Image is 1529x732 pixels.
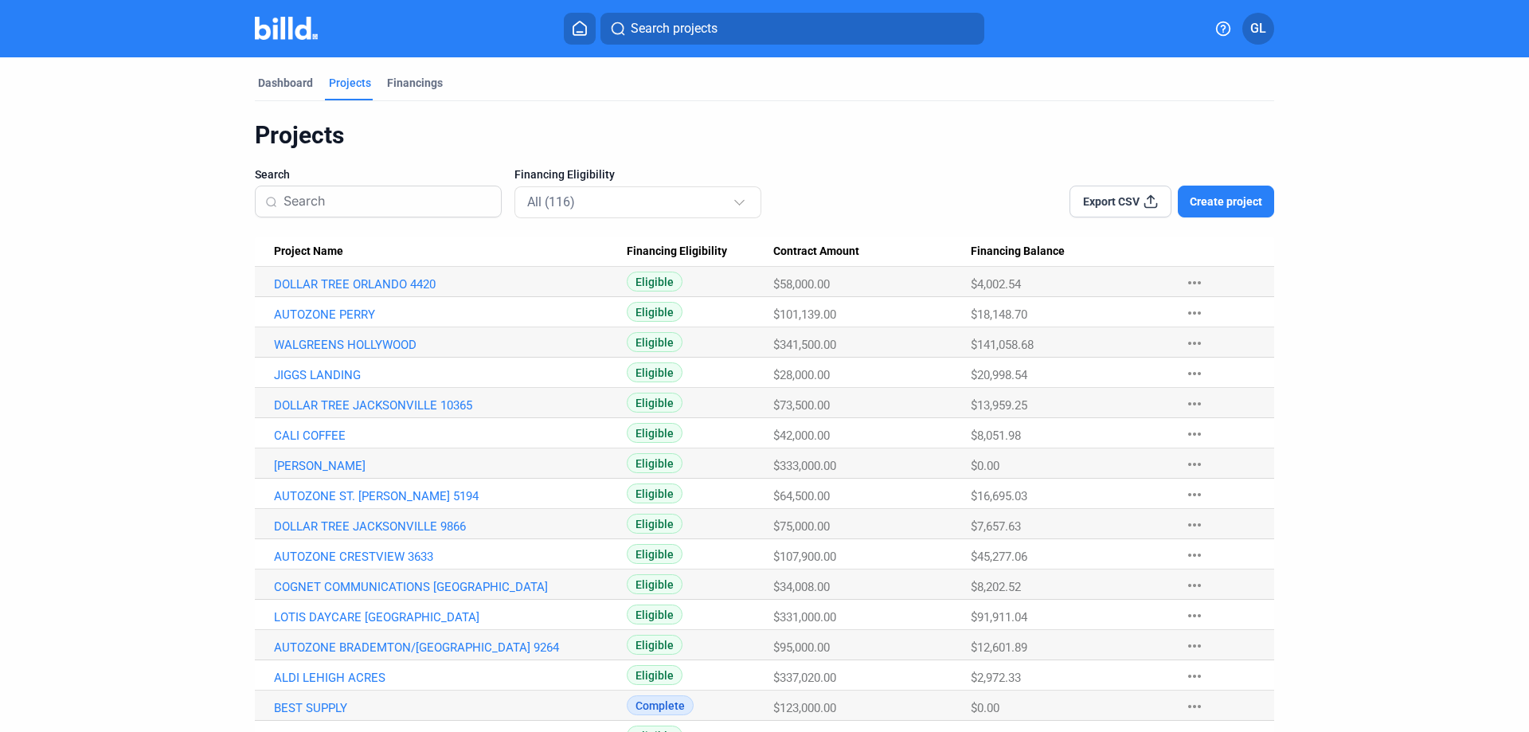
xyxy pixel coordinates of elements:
[1185,636,1204,656] mat-icon: more_horiz
[971,245,1065,259] span: Financing Balance
[1250,19,1266,38] span: GL
[1185,425,1204,444] mat-icon: more_horiz
[274,277,627,292] a: DOLLAR TREE ORLANDO 4420
[1185,515,1204,534] mat-icon: more_horiz
[971,398,1027,413] span: $13,959.25
[627,605,682,624] span: Eligible
[255,120,1274,151] div: Projects
[627,544,682,564] span: Eligible
[1185,364,1204,383] mat-icon: more_horiz
[274,519,627,534] a: DOLLAR TREE JACKSONVILLE 9866
[627,574,682,594] span: Eligible
[773,338,836,352] span: $341,500.00
[627,665,682,685] span: Eligible
[527,194,575,209] mat-select-trigger: All (116)
[773,701,836,715] span: $123,000.00
[1242,13,1274,45] button: GL
[1178,186,1274,217] button: Create project
[274,701,627,715] a: BEST SUPPLY
[971,459,999,473] span: $0.00
[1185,667,1204,686] mat-icon: more_horiz
[1185,334,1204,353] mat-icon: more_horiz
[274,610,627,624] a: LOTIS DAYCARE [GEOGRAPHIC_DATA]
[971,277,1021,292] span: $4,002.54
[971,489,1027,503] span: $16,695.03
[1185,273,1204,292] mat-icon: more_horiz
[274,550,627,564] a: AUTOZONE CRESTVIEW 3633
[627,695,694,715] span: Complete
[274,398,627,413] a: DOLLAR TREE JACKSONVILLE 10365
[773,580,830,594] span: $34,008.00
[274,671,627,685] a: ALDI LEHIGH ACRES
[1185,485,1204,504] mat-icon: more_horiz
[971,701,999,715] span: $0.00
[971,610,1027,624] span: $91,911.04
[627,453,682,473] span: Eligible
[627,514,682,534] span: Eligible
[971,338,1034,352] span: $141,058.68
[1185,697,1204,716] mat-icon: more_horiz
[773,489,830,503] span: $64,500.00
[387,75,443,91] div: Financings
[255,166,290,182] span: Search
[1185,546,1204,565] mat-icon: more_horiz
[627,362,682,382] span: Eligible
[274,307,627,322] a: AUTOZONE PERRY
[627,245,773,259] div: Financing Eligibility
[971,245,1169,259] div: Financing Balance
[1185,455,1204,474] mat-icon: more_horiz
[1185,303,1204,323] mat-icon: more_horiz
[773,307,836,322] span: $101,139.00
[773,459,836,473] span: $333,000.00
[627,332,682,352] span: Eligible
[971,580,1021,594] span: $8,202.52
[274,580,627,594] a: COGNET COMMUNICATIONS [GEOGRAPHIC_DATA]
[627,635,682,655] span: Eligible
[274,459,627,473] a: [PERSON_NAME]
[274,245,343,259] span: Project Name
[274,338,627,352] a: WALGREENS HOLLYWOOD
[971,671,1021,685] span: $2,972.33
[1070,186,1171,217] button: Export CSV
[1083,194,1140,209] span: Export CSV
[773,550,836,564] span: $107,900.00
[627,272,682,292] span: Eligible
[1185,394,1204,413] mat-icon: more_horiz
[274,368,627,382] a: JIGGS LANDING
[1190,194,1262,209] span: Create project
[631,19,718,38] span: Search projects
[773,429,830,443] span: $42,000.00
[600,13,984,45] button: Search projects
[773,277,830,292] span: $58,000.00
[627,245,727,259] span: Financing Eligibility
[773,671,836,685] span: $337,020.00
[627,423,682,443] span: Eligible
[971,640,1027,655] span: $12,601.89
[773,640,830,655] span: $95,000.00
[627,393,682,413] span: Eligible
[773,398,830,413] span: $73,500.00
[258,75,313,91] div: Dashboard
[773,368,830,382] span: $28,000.00
[971,519,1021,534] span: $7,657.63
[284,185,491,218] input: Search
[971,307,1027,322] span: $18,148.70
[274,640,627,655] a: AUTOZONE BRADEMTON/[GEOGRAPHIC_DATA] 9264
[274,429,627,443] a: CALI COFFEE
[971,368,1027,382] span: $20,998.54
[1185,606,1204,625] mat-icon: more_horiz
[971,550,1027,564] span: $45,277.06
[255,17,318,40] img: Billd Company Logo
[1185,576,1204,595] mat-icon: more_horiz
[773,610,836,624] span: $331,000.00
[274,245,627,259] div: Project Name
[514,166,615,182] span: Financing Eligibility
[627,302,682,322] span: Eligible
[329,75,371,91] div: Projects
[773,245,859,259] span: Contract Amount
[773,519,830,534] span: $75,000.00
[773,245,971,259] div: Contract Amount
[274,489,627,503] a: AUTOZONE ST. [PERSON_NAME] 5194
[627,483,682,503] span: Eligible
[971,429,1021,443] span: $8,051.98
